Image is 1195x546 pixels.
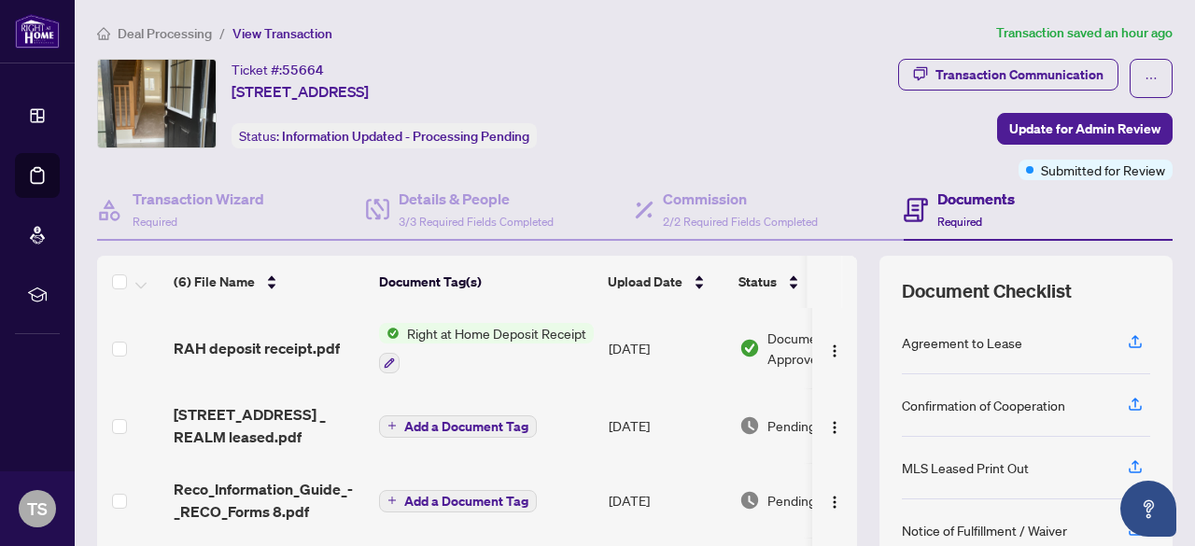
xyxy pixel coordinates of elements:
span: Information Updated - Processing Pending [282,128,529,145]
button: Add a Document Tag [379,415,537,438]
span: Upload Date [608,272,682,292]
span: Required [133,215,177,229]
th: Document Tag(s) [372,256,600,308]
div: Transaction Communication [935,60,1104,90]
td: [DATE] [601,388,732,463]
th: Status [731,256,890,308]
span: RAH deposit receipt.pdf [174,337,340,359]
span: Submitted for Review [1041,160,1165,180]
div: Agreement to Lease [902,332,1022,353]
button: Open asap [1120,481,1176,537]
img: Document Status [739,415,760,436]
h4: Transaction Wizard [133,188,264,210]
span: 3/3 Required Fields Completed [399,215,554,229]
div: Confirmation of Cooperation [902,395,1065,415]
span: Reco_Information_Guide_-_RECO_Forms 8.pdf [174,478,364,523]
th: Upload Date [600,256,731,308]
span: Add a Document Tag [404,495,528,508]
h4: Commission [663,188,818,210]
span: 55664 [282,62,324,78]
span: (6) File Name [174,272,255,292]
div: Notice of Fulfillment / Waiver [902,520,1067,540]
span: plus [387,496,397,505]
button: Transaction Communication [898,59,1118,91]
th: (6) File Name [166,256,372,308]
h4: Documents [937,188,1015,210]
button: Add a Document Tag [379,490,537,512]
img: Document Status [739,490,760,511]
button: Logo [820,333,850,363]
span: TS [27,496,48,522]
li: / [219,22,225,44]
button: Status IconRight at Home Deposit Receipt [379,323,594,373]
div: Status: [232,123,537,148]
span: Pending Review [767,490,861,511]
img: Status Icon [379,323,400,343]
span: Document Approved [767,328,883,369]
img: IMG-X12375009_1.jpg [98,60,216,147]
button: Add a Document Tag [379,413,537,438]
span: Document Checklist [902,278,1072,304]
div: MLS Leased Print Out [902,457,1029,478]
img: Logo [827,343,842,358]
button: Logo [820,411,850,441]
td: [DATE] [601,463,732,538]
button: Update for Admin Review [997,113,1173,145]
span: Deal Processing [118,25,212,42]
td: [DATE] [601,308,732,388]
img: Document Status [739,338,760,358]
span: [STREET_ADDRESS] _ REALM leased.pdf [174,403,364,448]
span: [STREET_ADDRESS] [232,80,369,103]
div: Ticket #: [232,59,324,80]
span: ellipsis [1145,72,1158,85]
img: Logo [827,420,842,435]
span: Update for Admin Review [1009,114,1160,144]
h4: Details & People [399,188,554,210]
span: View Transaction [232,25,332,42]
span: Pending Review [767,415,861,436]
span: Right at Home Deposit Receipt [400,323,594,343]
button: Add a Document Tag [379,488,537,512]
span: Add a Document Tag [404,420,528,433]
span: home [97,27,110,40]
button: Logo [820,485,850,515]
img: Logo [827,495,842,510]
span: Status [738,272,777,292]
span: 2/2 Required Fields Completed [663,215,818,229]
span: Required [937,215,982,229]
article: Transaction saved an hour ago [996,22,1173,44]
img: logo [15,14,60,49]
span: plus [387,421,397,430]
